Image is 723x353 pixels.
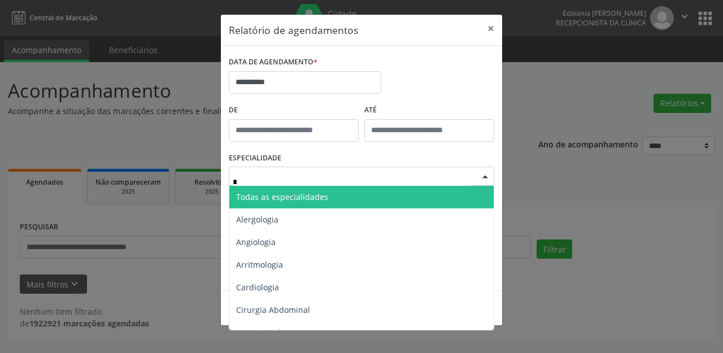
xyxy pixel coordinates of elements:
[236,237,276,247] span: Angiologia
[236,282,279,293] span: Cardiologia
[236,327,336,338] span: Cirurgia Cabeça e Pescoço
[236,304,310,315] span: Cirurgia Abdominal
[229,54,317,71] label: DATA DE AGENDAMENTO
[364,102,494,119] label: ATÉ
[229,23,358,37] h5: Relatório de agendamentos
[236,191,328,202] span: Todas as especialidades
[229,150,281,167] label: ESPECIALIDADE
[236,259,283,270] span: Arritmologia
[236,214,278,225] span: Alergologia
[229,102,359,119] label: De
[480,15,502,42] button: Close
